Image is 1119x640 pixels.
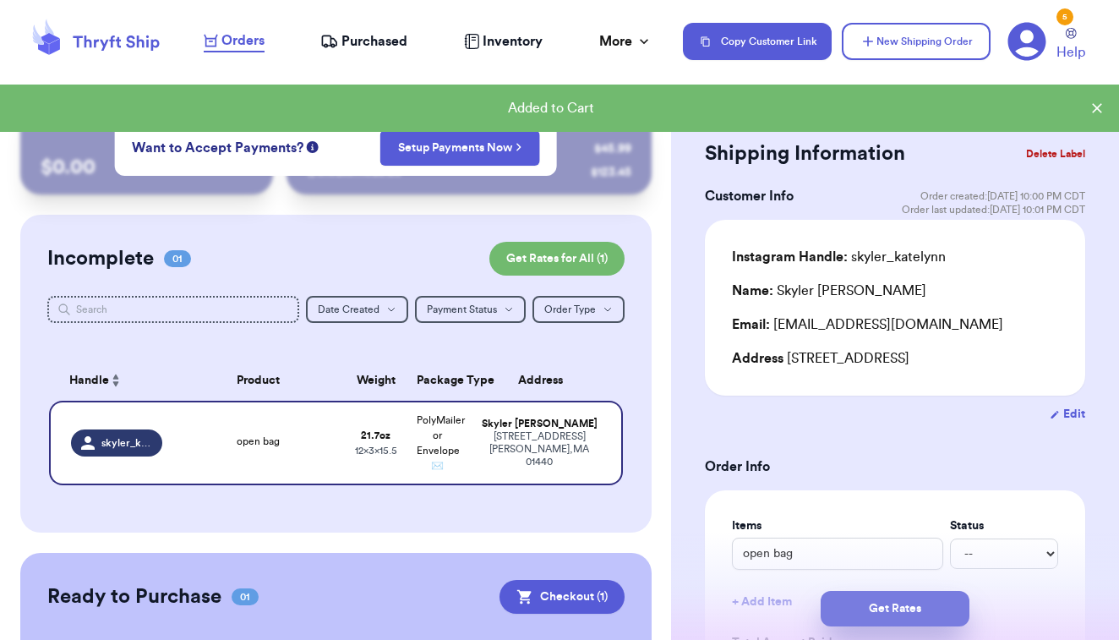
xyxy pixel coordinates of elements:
span: 01 [232,588,259,605]
button: Copy Customer Link [683,23,832,60]
th: Package Type [407,360,468,401]
span: Instagram Handle: [732,250,848,264]
div: Skyler [PERSON_NAME] [732,281,926,301]
a: Orders [204,30,265,52]
span: Email: [732,318,770,331]
span: Orders [221,30,265,51]
span: Order last updated: [DATE] 10:01 PM CDT [902,203,1085,216]
div: skyler_katelynn [732,247,946,267]
div: 5 [1056,8,1073,25]
h3: Order Info [705,457,1085,477]
span: Name: [732,284,773,298]
span: Help [1056,42,1085,63]
span: 01 [164,250,191,267]
th: Product [172,360,345,401]
button: Checkout (1) [499,580,625,614]
span: Handle [69,372,109,390]
span: Order Type [544,304,596,315]
div: More [599,31,652,52]
a: Purchased [320,31,407,52]
label: Status [950,517,1058,534]
button: Sort ascending [109,370,123,391]
button: Get Rates [821,591,969,626]
button: New Shipping Order [842,23,991,60]
strong: 21.7 oz [361,430,390,440]
div: [STREET_ADDRESS] [732,348,1058,369]
a: Help [1056,28,1085,63]
span: PolyMailer or Envelope ✉️ [417,415,465,471]
span: Date Created [318,304,379,315]
span: Order created: [DATE] 10:00 PM CDT [920,189,1085,203]
h3: Customer Info [705,186,794,206]
span: Address [732,352,783,365]
a: Setup Payments Now [398,139,522,156]
th: Weight [345,360,407,401]
div: [EMAIL_ADDRESS][DOMAIN_NAME] [732,315,1058,335]
th: Address [468,360,623,401]
h2: Ready to Purchase [47,583,221,610]
input: Search [47,296,299,323]
div: Added to Cart [14,98,1089,118]
a: Inventory [464,31,543,52]
label: Items [732,517,943,534]
div: $ 123.45 [591,164,631,181]
button: Payment Status [415,296,526,323]
span: Inventory [483,31,543,52]
span: open bag [237,436,280,446]
div: [STREET_ADDRESS] [PERSON_NAME] , MA 01440 [478,430,601,468]
div: Skyler [PERSON_NAME] [478,418,601,430]
button: Date Created [306,296,408,323]
h2: Shipping Information [705,140,905,167]
button: Order Type [532,296,625,323]
p: $ 0.00 [41,154,253,181]
a: 5 [1007,22,1046,61]
button: Get Rates for All (1) [489,242,625,276]
span: skyler_katelynn [101,436,152,450]
div: $ 45.99 [594,140,631,157]
span: 12 x 3 x 15.5 [355,446,397,456]
button: Delete Label [1019,135,1092,172]
span: Purchased [341,31,407,52]
span: Payment Status [427,304,497,315]
h2: Incomplete [47,245,154,272]
span: Want to Accept Payments? [132,138,303,158]
button: Setup Payments Now [380,130,540,166]
button: Edit [1050,406,1085,423]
